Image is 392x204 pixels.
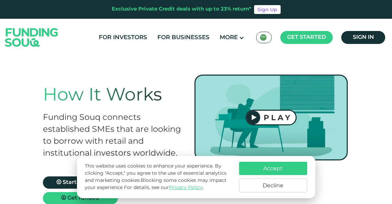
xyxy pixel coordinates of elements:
[353,35,374,40] span: Sign in
[341,31,385,44] a: Sign in
[156,32,211,43] a: For Businesses
[246,110,297,125] button: PLAY
[43,112,181,159] h2: Funding Souq connects established SMEs that are looking to borrow with retail and institutional i...
[112,5,251,13] div: Exclusive Private Credit deals with up to 23% return*
[43,176,118,189] a: Start investing
[239,162,307,175] button: Accept
[63,180,104,185] span: Start investing
[85,178,226,190] span: Blocking some cookies may impact your experience
[85,163,232,191] p: This website uses cookies to enhance your experience. By clicking "Accept," you agree to the use ...
[97,32,149,43] a: For Investors
[220,35,238,41] span: More
[169,185,203,190] a: Privacy Policy
[43,85,181,106] h1: How It Works
[67,195,99,201] span: Get funded
[239,178,307,192] button: Decline
[287,35,326,40] span: Get started
[124,185,204,190] span: For details, see our .
[260,34,267,41] img: SA Flag
[260,113,296,122] div: PLAY
[254,5,281,14] a: Sign Up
